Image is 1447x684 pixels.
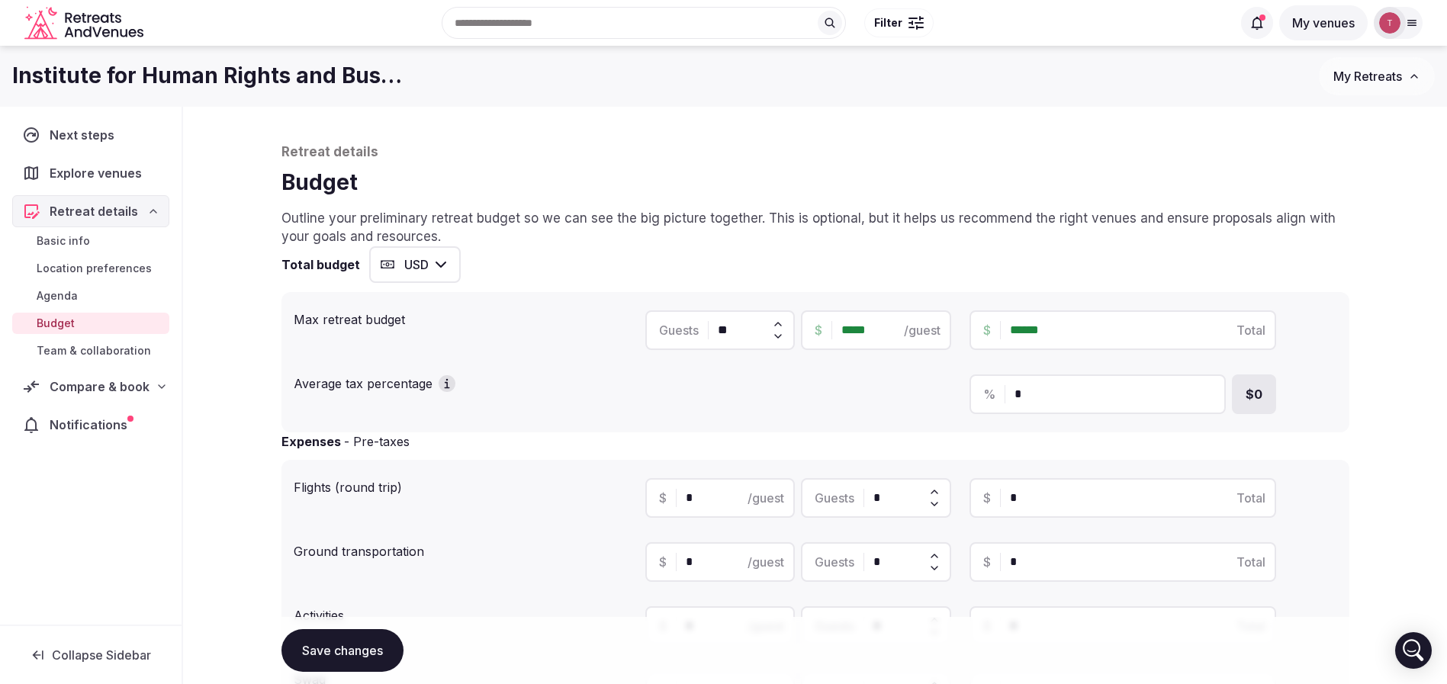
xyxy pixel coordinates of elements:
[24,6,146,40] a: Visit the homepage
[12,313,169,334] a: Budget
[748,489,784,507] span: /guest
[1379,12,1400,34] img: Thiago Martins
[864,8,934,37] button: Filter
[12,230,169,252] a: Basic info
[12,258,169,279] a: Location preferences
[12,409,169,441] a: Notifications
[50,377,150,396] span: Compare & book
[983,385,995,403] span: %
[1246,385,1262,403] span: $0
[815,321,822,339] span: $
[1395,632,1432,669] div: Open Intercom Messenger
[344,432,410,451] div: - Pre-taxes
[983,489,991,507] span: $
[12,61,403,91] h1: Institute for Human Rights and Business
[294,368,633,393] div: Average tax percentage
[1279,15,1368,31] a: My venues
[983,321,991,339] span: $
[281,168,1349,197] h1: Budget
[281,629,404,672] button: Save changes
[281,143,1349,162] p: Retreat details
[1333,69,1402,84] span: My Retreats
[50,126,121,144] span: Next steps
[369,246,461,283] button: USD
[1236,553,1265,571] span: Total
[281,255,360,274] h2: Total budget
[1236,489,1265,507] span: Total
[904,321,941,339] span: /guest
[659,489,667,507] span: $
[12,157,169,189] a: Explore venues
[1319,57,1435,95] button: My Retreats
[24,6,146,40] svg: Retreats and Venues company logo
[37,343,151,358] span: Team & collaboration
[12,340,169,361] a: Team & collaboration
[37,261,152,276] span: Location preferences
[1236,321,1265,339] span: Total
[52,647,151,663] span: Collapse Sidebar
[874,15,902,31] span: Filter
[815,489,854,507] span: Guests
[50,416,133,434] span: Notifications
[281,210,1349,246] p: Outline your preliminary retreat budget so we can see the big picture together. This is optional,...
[12,119,169,151] a: Next steps
[37,233,90,249] span: Basic info
[281,432,341,451] h2: Expenses
[294,536,633,560] div: Ground transportation
[294,304,633,329] div: Max retreat budget
[659,321,699,339] span: Guests
[294,600,633,625] div: Activities
[748,553,784,571] span: /guest
[12,638,169,672] button: Collapse Sidebar
[50,202,138,220] span: Retreat details
[37,316,75,331] span: Budget
[12,285,169,307] a: Agenda
[37,288,78,303] span: Agenda
[294,472,633,496] div: Flights (round trip)
[983,553,991,571] span: $
[815,553,854,571] span: Guests
[1279,5,1368,40] button: My venues
[659,553,667,571] span: $
[50,164,148,182] span: Explore venues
